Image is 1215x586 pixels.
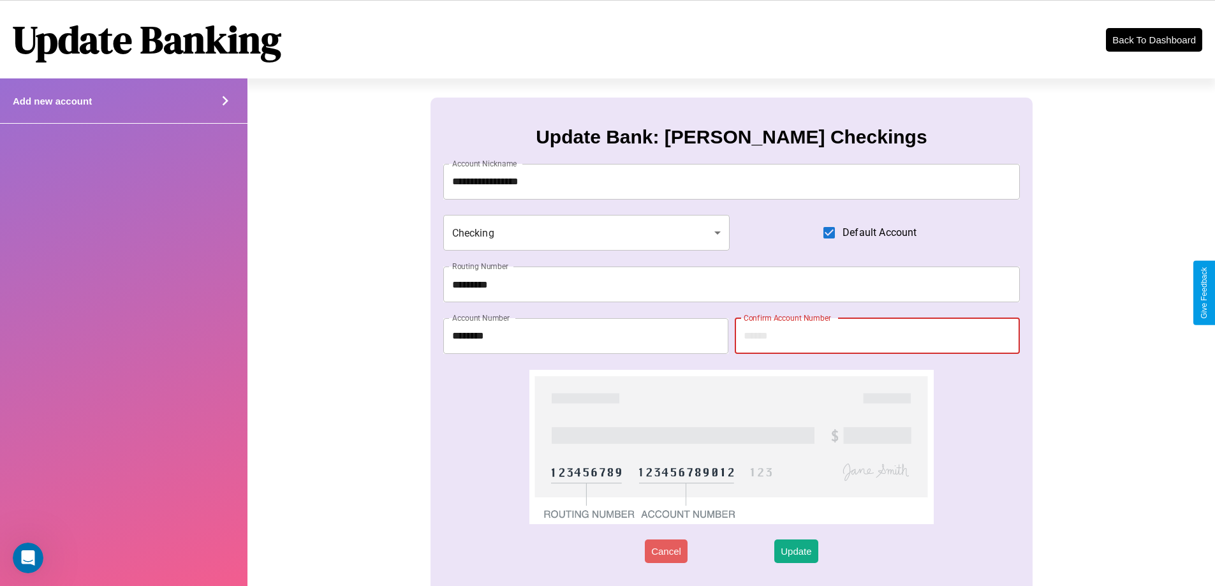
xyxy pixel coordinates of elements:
[13,13,281,66] h1: Update Banking
[529,370,933,524] img: check
[443,215,730,251] div: Checking
[744,312,831,323] label: Confirm Account Number
[843,225,917,240] span: Default Account
[452,312,510,323] label: Account Number
[452,261,508,272] label: Routing Number
[13,543,43,573] iframe: Intercom live chat
[774,539,818,563] button: Update
[1106,28,1202,52] button: Back To Dashboard
[1200,267,1209,319] div: Give Feedback
[13,96,92,106] h4: Add new account
[452,158,517,169] label: Account Nickname
[536,126,927,148] h3: Update Bank: [PERSON_NAME] Checkings
[645,539,688,563] button: Cancel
